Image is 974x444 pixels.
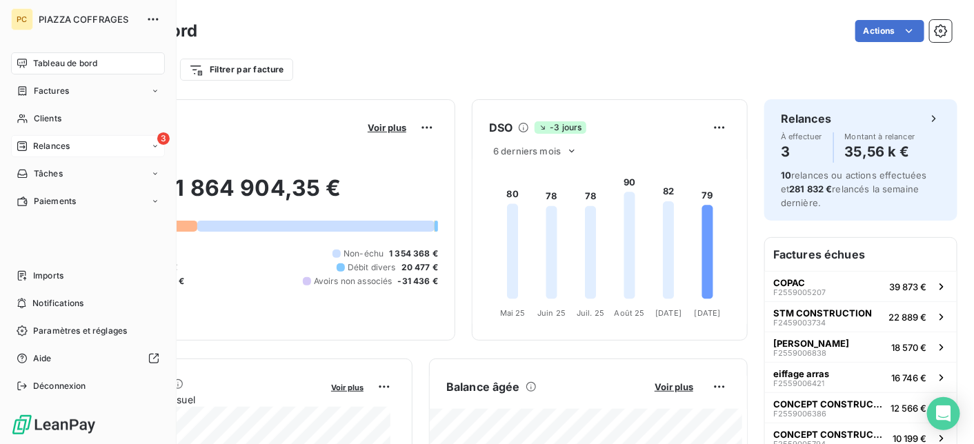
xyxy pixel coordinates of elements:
span: Voir plus [655,381,693,392]
button: Voir plus [364,121,410,134]
span: Clients [34,112,61,125]
h4: 35,56 k € [845,141,915,163]
span: 281 832 € [789,183,832,194]
span: Notifications [32,297,83,310]
span: F2459003734 [773,319,826,327]
span: 6 derniers mois [493,145,561,157]
button: CONCEPT CONSTRUCTIONF255900638612 566 € [765,392,957,423]
span: Tâches [34,168,63,180]
span: F2559006386 [773,410,826,418]
h4: 3 [781,141,822,163]
button: Voir plus [327,381,368,393]
span: Montant à relancer [845,132,915,141]
span: Relances [33,140,70,152]
button: Voir plus [650,381,697,393]
span: 39 873 € [889,281,926,292]
button: Filtrer par facture [180,59,293,81]
tspan: [DATE] [655,309,682,319]
span: [PERSON_NAME] [773,338,849,349]
span: COPAC [773,277,805,288]
span: CONCEPT CONSTRUCTION [773,429,887,440]
span: -31 436 € [398,275,438,287]
span: F2559006838 [773,349,826,357]
button: STM CONSTRUCTIONF245900373422 889 € [765,301,957,332]
span: Factures [34,85,69,97]
span: relances ou actions effectuées et relancés la semaine dernière. [781,170,927,208]
span: Non-échu [344,248,384,260]
tspan: Août 25 [615,309,645,319]
h2: 1 864 904,35 € [78,174,438,216]
a: Aide [11,347,165,370]
span: Imports [33,270,63,282]
h6: Balance âgée [446,379,520,395]
tspan: Juil. 25 [577,309,604,319]
span: 16 746 € [891,372,926,383]
span: 22 889 € [888,312,926,323]
span: 10 [781,170,791,181]
span: 10 199 € [893,433,926,444]
button: COPACF255900520739 873 € [765,271,957,301]
span: Aide [33,352,52,365]
span: PIAZZA COFFRAGES [39,14,138,25]
span: F2559005207 [773,288,826,296]
span: Tableau de bord [33,57,97,70]
tspan: Mai 25 [500,309,526,319]
span: Voir plus [368,122,406,133]
span: STM CONSTRUCTION [773,307,872,319]
div: PC [11,8,33,30]
span: Voir plus [331,383,364,392]
span: F2559006421 [773,379,824,387]
span: 20 477 € [401,261,438,274]
button: Actions [855,20,924,42]
img: Logo LeanPay [11,414,97,436]
h6: DSO [489,119,513,136]
tspan: Juin 25 [537,309,566,319]
span: 18 570 € [891,342,926,353]
span: Avoirs non associés [314,275,392,287]
h6: Relances [781,110,831,127]
h6: Factures échues [765,238,957,271]
span: À effectuer [781,132,822,141]
span: Déconnexion [33,380,86,392]
span: Paiements [34,195,76,208]
span: Paramètres et réglages [33,325,127,337]
span: Débit divers [348,261,396,274]
button: [PERSON_NAME]F255900683818 570 € [765,332,957,362]
button: eiffage arrasF255900642116 746 € [765,362,957,392]
tspan: [DATE] [695,309,721,319]
div: Open Intercom Messenger [927,397,960,430]
span: 1 354 368 € [389,248,438,260]
span: CONCEPT CONSTRUCTION [773,398,885,410]
span: -3 jours [535,121,586,134]
span: eiffage arras [773,368,829,379]
span: Chiffre d'affaires mensuel [78,392,321,407]
span: 3 [157,132,170,145]
span: 12 566 € [891,403,926,414]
